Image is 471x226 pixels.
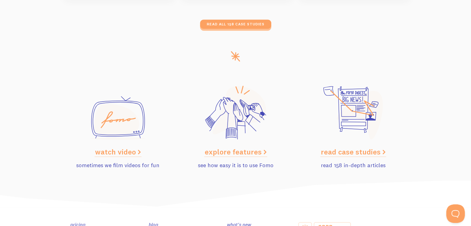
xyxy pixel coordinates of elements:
[205,147,267,156] a: explore features
[321,147,386,156] a: read case studies
[446,204,465,223] iframe: Help Scout Beacon - Open
[298,161,408,169] p: read 158 in-depth articles
[181,161,291,169] p: see how easy it is to use Fomo
[63,161,173,169] p: sometimes we film videos for fun
[95,147,141,156] a: watch video
[200,20,271,29] a: read all 158 case studies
